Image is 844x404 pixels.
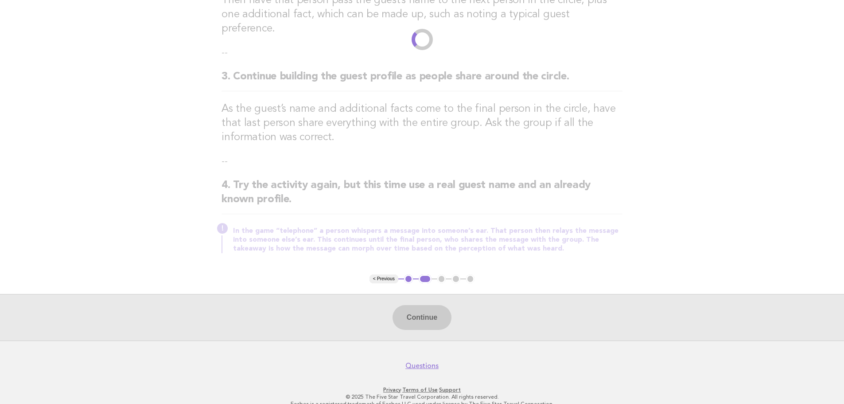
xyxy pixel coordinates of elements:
p: In the game “telephone” a person whispers a message into someone’s ear. That person then relays t... [233,227,622,253]
p: -- [222,155,622,168]
h2: 4. Try the activity again, but this time use a real guest name and an already known profile. [222,178,622,214]
p: -- [222,47,622,59]
h2: 3. Continue building the guest profile as people share around the circle. [222,70,622,91]
p: © 2025 The Five Star Travel Corporation. All rights reserved. [151,393,693,400]
a: Questions [405,361,439,370]
a: Privacy [383,387,401,393]
a: Terms of Use [402,387,438,393]
a: Support [439,387,461,393]
h3: As the guest’s name and additional facts come to the final person in the circle, have that last p... [222,102,622,145]
p: · · [151,386,693,393]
